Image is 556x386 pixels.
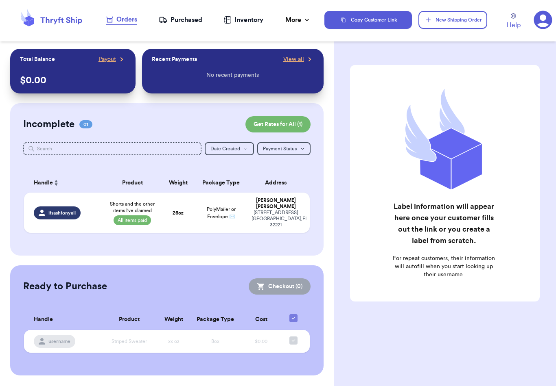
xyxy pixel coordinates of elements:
span: All items paid [114,215,151,225]
th: Product [102,309,157,330]
button: Copy Customer Link [324,11,412,29]
th: Weight [161,173,195,193]
span: Date Created [210,146,240,151]
span: Box [211,339,219,344]
button: Payment Status [257,142,311,155]
span: 01 [79,120,92,128]
span: username [48,338,70,345]
a: Payout [99,55,126,63]
strong: 26 oz [173,210,184,215]
span: xx oz [168,339,179,344]
th: Package Type [195,173,247,193]
button: Checkout (0) [249,278,311,295]
div: More [285,15,311,25]
span: Help [507,20,521,30]
p: Recent Payments [152,55,197,63]
span: PolyMailer or Envelope ✉️ [207,207,236,219]
input: Search [23,142,201,155]
div: Orders [106,15,137,24]
a: View all [283,55,314,63]
a: Inventory [224,15,263,25]
span: Handle [34,315,53,324]
span: $0.00 [255,339,267,344]
p: For repeat customers, their information will autofill when you start looking up their username. [392,254,497,279]
p: No recent payments [206,71,259,79]
button: New Shipping Order [418,11,487,29]
a: Purchased [159,15,202,25]
th: Product [104,173,161,193]
span: Handle [34,179,53,187]
span: Striped Sweater [112,339,147,344]
span: Shorts and the other items I've claimed [109,201,156,214]
th: Address [247,173,310,193]
button: Get Rates for All (1) [245,116,311,132]
span: View all [283,55,304,63]
h2: Incomplete [23,118,74,131]
th: Package Type [190,309,241,330]
th: Weight [157,309,190,330]
div: [PERSON_NAME] [PERSON_NAME] [252,197,300,210]
button: Date Created [205,142,254,155]
th: Cost [241,309,282,330]
span: itsashtonyall [48,210,76,216]
span: Payment Status [263,146,297,151]
h2: Label information will appear here once your customer fills out the link or you create a label fr... [392,201,497,246]
a: Help [507,13,521,30]
span: Payout [99,55,116,63]
button: Sort ascending [53,178,59,188]
a: Orders [106,15,137,25]
p: $ 0.00 [20,74,126,87]
h2: Ready to Purchase [23,280,107,293]
div: [STREET_ADDRESS] [GEOGRAPHIC_DATA] , FL 32221 [252,210,300,228]
p: Total Balance [20,55,55,63]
